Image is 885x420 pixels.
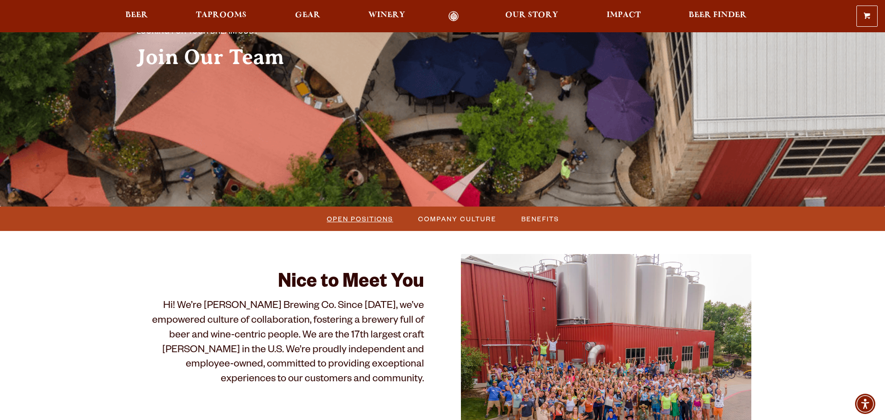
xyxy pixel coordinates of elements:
[152,301,424,386] span: Hi! We’re [PERSON_NAME] Brewing Co. Since [DATE], we’ve empowered culture of collaboration, foste...
[683,11,753,22] a: Beer Finder
[689,12,747,19] span: Beer Finder
[516,212,564,225] a: Benefits
[499,11,564,22] a: Our Story
[368,12,405,19] span: Winery
[418,212,496,225] span: Company Culture
[601,11,647,22] a: Impact
[327,212,393,225] span: Open Positions
[134,272,424,295] h2: Nice to Meet You
[295,12,320,19] span: Gear
[321,212,398,225] a: Open Positions
[855,394,875,414] div: Accessibility Menu
[521,212,559,225] span: Benefits
[607,12,641,19] span: Impact
[136,46,424,69] h2: Join Our Team
[289,11,326,22] a: Gear
[190,11,253,22] a: Taprooms
[196,12,247,19] span: Taprooms
[413,212,501,225] a: Company Culture
[119,11,154,22] a: Beer
[125,12,148,19] span: Beer
[362,11,411,22] a: Winery
[505,12,558,19] span: Our Story
[436,11,471,22] a: Odell Home
[136,26,258,38] span: Looking for your dream job?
